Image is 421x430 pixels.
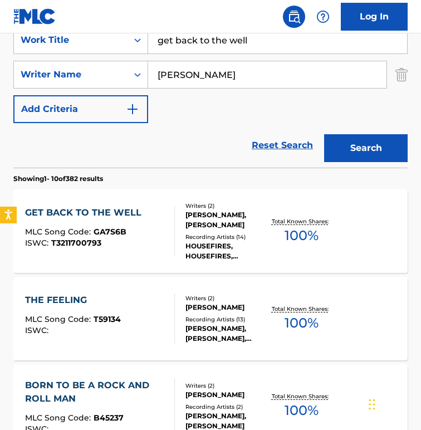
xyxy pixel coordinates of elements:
div: [PERSON_NAME] [185,390,268,400]
span: 100 % [285,226,319,246]
div: [PERSON_NAME], [PERSON_NAME], [PERSON_NAME], [PERSON_NAME], [PERSON_NAME] [185,324,268,344]
button: Add Criteria [13,95,148,123]
span: MLC Song Code : [25,314,94,324]
div: GET BACK TO THE WELL [25,206,147,219]
span: B45237 [94,413,124,423]
a: GET BACK TO THE WELLMLC Song Code:GA7S6BISWC:T3211700793Writers (2)[PERSON_NAME], [PERSON_NAME]Re... [13,189,408,273]
div: Help [312,6,334,28]
p: Total Known Shares: [272,305,331,313]
div: Recording Artists ( 13 ) [185,315,268,324]
div: Work Title [21,33,121,47]
span: GA7S6B [94,227,126,237]
div: [PERSON_NAME] [185,302,268,312]
form: Search Form [13,26,408,168]
a: Public Search [283,6,305,28]
img: 9d2ae6d4665cec9f34b9.svg [126,102,139,116]
span: ISWC : [25,325,51,335]
iframe: Chat Widget [365,377,421,430]
p: Showing 1 - 10 of 382 results [13,174,103,184]
span: T3211700793 [51,238,101,248]
p: Total Known Shares: [272,217,331,226]
span: 100 % [285,400,319,421]
img: search [287,10,301,23]
div: [PERSON_NAME], [PERSON_NAME] [185,210,268,230]
span: ISWC : [25,238,51,248]
img: MLC Logo [13,8,56,25]
div: Recording Artists ( 2 ) [185,403,268,411]
div: Writers ( 2 ) [185,202,268,210]
div: Writer Name [21,68,121,81]
button: Search [324,134,408,162]
p: Total Known Shares: [272,392,331,400]
div: THE FEELING [25,294,121,307]
img: help [316,10,330,23]
img: Delete Criterion [395,61,408,89]
span: MLC Song Code : [25,227,94,237]
span: MLC Song Code : [25,413,94,423]
a: THE FEELINGMLC Song Code:T59134ISWC:Writers (2)[PERSON_NAME]Recording Artists (13)[PERSON_NAME], ... [13,277,408,360]
div: Writers ( 2 ) [185,294,268,302]
div: Recording Artists ( 14 ) [185,233,268,241]
a: Log In [341,3,408,31]
div: BORN TO BE A ROCK AND ROLL MAN [25,379,165,405]
span: T59134 [94,314,121,324]
div: HOUSEFIRES, HOUSEFIRES,[PERSON_NAME], HOUSEFIRES, HOUSEFIRES & [PERSON_NAME], HOUSEFIRES [185,241,268,261]
span: 100 % [285,313,319,333]
div: Drag [369,388,375,421]
a: Reset Search [246,133,319,158]
div: Writers ( 2 ) [185,382,268,390]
